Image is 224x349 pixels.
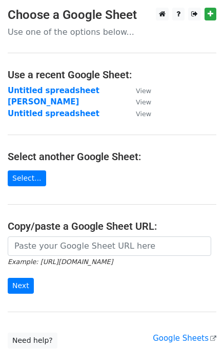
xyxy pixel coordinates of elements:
a: Google Sheets [153,334,216,343]
p: Use one of the options below... [8,27,216,37]
small: Example: [URL][DOMAIN_NAME] [8,258,113,266]
small: View [136,87,151,95]
a: Untitled spreadsheet [8,86,99,95]
a: Untitled spreadsheet [8,109,99,118]
a: View [126,109,151,118]
small: View [136,110,151,118]
small: View [136,98,151,106]
a: Need help? [8,333,57,348]
h4: Copy/paste a Google Sheet URL: [8,220,216,232]
a: [PERSON_NAME] [8,97,79,106]
input: Next [8,278,34,294]
a: View [126,97,151,106]
a: View [126,86,151,95]
h4: Use a recent Google Sheet: [8,69,216,81]
h4: Select another Google Sheet: [8,150,216,163]
a: Select... [8,170,46,186]
input: Paste your Google Sheet URL here [8,236,211,256]
h3: Choose a Google Sheet [8,8,216,23]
